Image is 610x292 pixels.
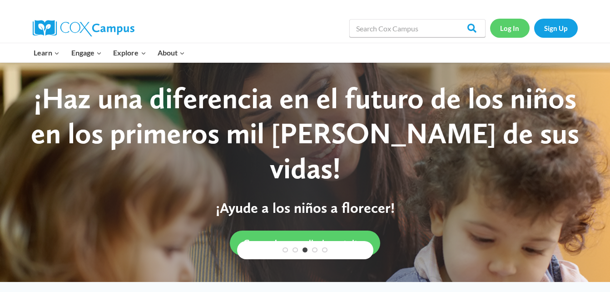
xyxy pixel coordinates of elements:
[349,19,486,37] input: Search Cox Campus
[152,43,191,62] button: Child menu of About
[534,19,578,37] a: Sign Up
[28,43,66,62] button: Child menu of Learn
[230,231,380,256] a: Cursos de aprendizaje gratuitos
[33,20,134,36] img: Cox Campus
[490,19,578,37] nav: Secondary Navigation
[21,81,589,186] div: ¡Haz una diferencia en el futuro de los niños en los primeros mil [PERSON_NAME] de sus vidas!
[21,199,589,216] p: ¡Ayude a los niños a florecer!
[28,43,191,62] nav: Primary Navigation
[65,43,108,62] button: Child menu of Engage
[303,247,308,253] a: 3
[293,247,298,253] a: 2
[108,43,152,62] button: Child menu of Explore
[243,237,367,248] span: Cursos de aprendizaje gratuitos
[322,247,327,253] a: 5
[312,247,317,253] a: 4
[283,247,288,253] a: 1
[490,19,530,37] a: Log In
